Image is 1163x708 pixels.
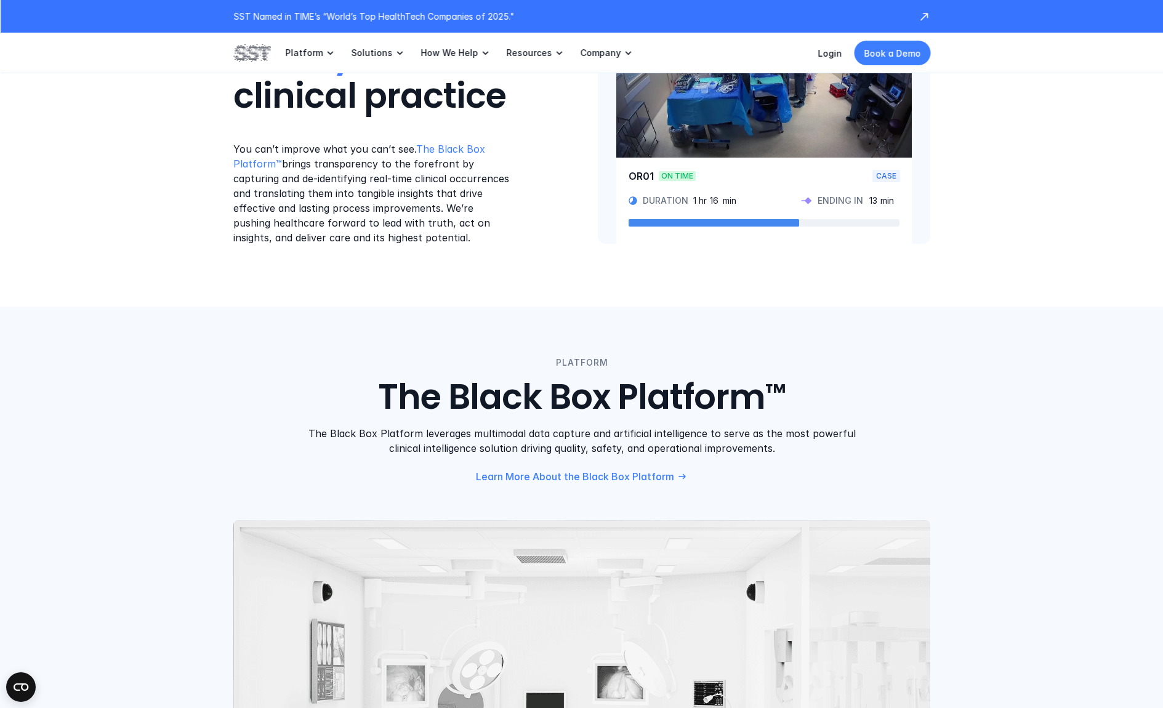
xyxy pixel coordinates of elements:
[351,47,392,58] p: Solutions
[876,171,896,181] p: CASE
[285,33,336,73] a: Platform
[555,356,608,369] p: PLATFORM
[421,47,478,58] p: How We Help
[233,143,488,170] a: The Black Box Platform™
[723,195,736,206] span: min
[475,470,674,483] p: Learn More About the Black Box Platform
[693,195,696,206] span: 1
[699,195,707,206] span: hr
[378,377,765,419] h2: The Black Box Platform
[475,470,687,483] a: Learn More About the Black Box Platform
[854,41,930,65] a: Book a Demo
[233,142,512,245] p: You can’t improve what you can’t see. brings transparency to the forefront by capturing and de-id...
[285,47,323,58] p: Platform
[629,170,654,182] p: OR01
[765,377,786,409] h3: ™
[661,171,693,181] p: ON TIME
[506,47,552,58] p: Resources
[6,672,36,702] button: Open CMP widget
[580,47,621,58] p: Company
[880,195,894,206] p: min
[303,426,861,456] p: The Black Box Platform leverages multimodal data capture and artificial intelligence to serve as ...
[818,195,863,206] p: ENDING IN
[233,10,906,23] p: SST Named in TIME’s “World’s Top HealthTech Companies of 2025."
[864,47,920,60] p: Book a Demo
[643,195,688,206] p: DURATION
[233,42,270,63] img: SST logo
[818,48,842,58] a: Login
